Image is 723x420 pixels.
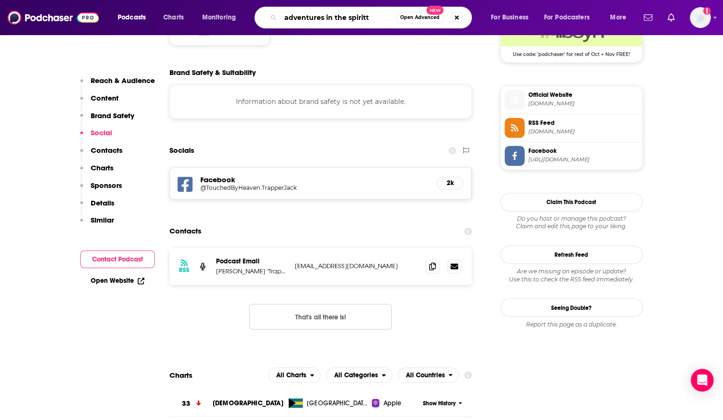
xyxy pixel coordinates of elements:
p: Similar [91,215,114,224]
h5: @TouchedByHeaven.TrapperJack [200,184,352,191]
div: Information about brand safety is not yet available. [169,84,472,119]
button: Details [80,198,114,216]
span: Facebook [528,147,638,155]
button: Content [80,93,119,111]
h3: 33 [182,398,190,409]
span: All Countries [406,372,445,378]
button: Contacts [80,146,122,163]
a: 33 [169,390,213,416]
button: Social [80,128,112,146]
span: touchedbyheaven.net [528,100,638,107]
span: Show History [423,399,456,407]
h2: Charts [169,370,192,379]
span: https://www.facebook.com/TouchedByHeaven.TrapperJack [528,156,638,163]
button: Refresh Feed [500,245,643,264]
p: Podcast Email [216,257,287,265]
button: open menu [484,10,540,25]
button: open menu [326,367,392,383]
div: Are we missing an episode or update? Use this to check the RSS feed immediately. [500,268,643,283]
span: For Business [491,11,528,24]
div: Search podcasts, credits, & more... [263,7,481,28]
button: Brand Safety [80,111,134,129]
span: All Categories [334,372,378,378]
h5: 2k [445,179,455,187]
div: Claim and edit this page to your liking. [500,215,643,230]
button: Show History [420,399,465,407]
div: Report this page as a duplicate. [500,320,643,328]
button: open menu [268,367,320,383]
a: Libsyn Deal: Use code: 'podchaser' for rest of Oct + Nov FREE! [501,18,642,56]
a: Open Website [91,277,144,285]
button: open menu [111,10,158,25]
svg: Add a profile image [703,7,711,15]
a: RSS Feed[DOMAIN_NAME] [505,118,638,138]
span: Logged in as TinaPugh [690,7,711,28]
h2: Countries [398,367,459,383]
span: RSS Feed [528,119,638,127]
h2: Socials [169,141,194,159]
span: Monitoring [202,11,236,24]
a: Charts [157,10,189,25]
p: Content [91,93,119,103]
a: @TouchedByHeaven.TrapperJack [200,184,430,191]
button: Nothing here. [249,304,392,329]
p: Contacts [91,146,122,155]
button: Contact Podcast [80,251,155,268]
a: Seeing Double? [500,298,643,317]
img: Podchaser - Follow, Share and Rate Podcasts [8,9,99,27]
span: Use code: 'podchaser' for rest of Oct + Nov FREE! [501,46,642,57]
button: Similar [80,215,114,233]
button: open menu [398,367,459,383]
a: Apple [372,398,420,408]
span: Open Advanced [400,15,440,20]
button: open menu [538,10,603,25]
button: Show profile menu [690,7,711,28]
h5: Facebook [200,175,430,184]
p: [EMAIL_ADDRESS][DOMAIN_NAME] [295,262,418,270]
span: Apple [383,398,401,408]
span: Bahamas [307,398,368,408]
span: Podcasts [118,11,146,24]
a: [DEMOGRAPHIC_DATA] [213,399,283,407]
p: Social [91,128,112,137]
h2: Brand Safety & Suitability [169,68,256,77]
span: All Charts [276,372,306,378]
p: Reach & Audience [91,76,155,85]
span: Do you host or manage this podcast? [500,215,643,223]
input: Search podcasts, credits, & more... [281,10,396,25]
a: [GEOGRAPHIC_DATA] [285,398,372,408]
h3: RSS [179,266,189,274]
span: Official Website [528,91,638,99]
h2: Contacts [169,222,201,240]
button: Open AdvancedNew [396,12,444,23]
p: Details [91,198,114,207]
span: Charts [163,11,184,24]
button: Claim This Podcast [500,193,643,211]
a: Show notifications dropdown [664,9,678,26]
button: open menu [603,10,638,25]
p: Sponsors [91,181,122,190]
a: Show notifications dropdown [640,9,656,26]
span: touchedbyheaven.net [528,128,638,135]
a: Facebook[URL][DOMAIN_NAME] [505,146,638,166]
span: More [610,11,626,24]
h2: Categories [326,367,392,383]
button: Charts [80,163,113,181]
p: Charts [91,163,113,172]
div: Open Intercom Messenger [691,369,714,392]
p: [PERSON_NAME] "Trapper Jack" [216,267,287,275]
span: New [426,6,443,15]
h2: Platforms [268,367,320,383]
button: open menu [196,10,248,25]
button: Reach & Audience [80,76,155,93]
span: For Podcasters [544,11,590,24]
a: Official Website[DOMAIN_NAME] [505,90,638,110]
button: Sponsors [80,181,122,198]
img: User Profile [690,7,711,28]
p: Brand Safety [91,111,134,120]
